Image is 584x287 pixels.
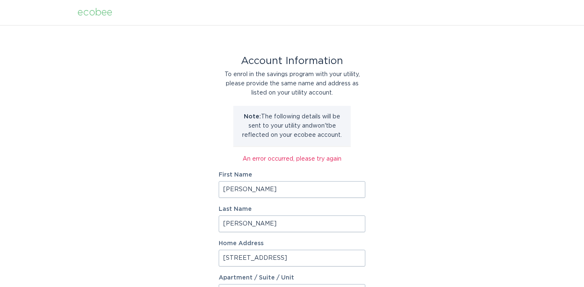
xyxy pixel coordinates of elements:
label: Last Name [219,206,365,212]
div: An error occurred, please try again [219,154,365,164]
div: ecobee [78,8,112,17]
div: Account Information [219,56,365,66]
p: The following details will be sent to your utility and won't be reflected on your ecobee account. [240,112,344,140]
strong: Note: [244,114,261,120]
label: First Name [219,172,365,178]
div: To enrol in the savings program with your utility, please provide the same name and address as li... [219,70,365,97]
label: Home Address [219,241,365,246]
label: Apartment / Suite / Unit [219,275,365,281]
